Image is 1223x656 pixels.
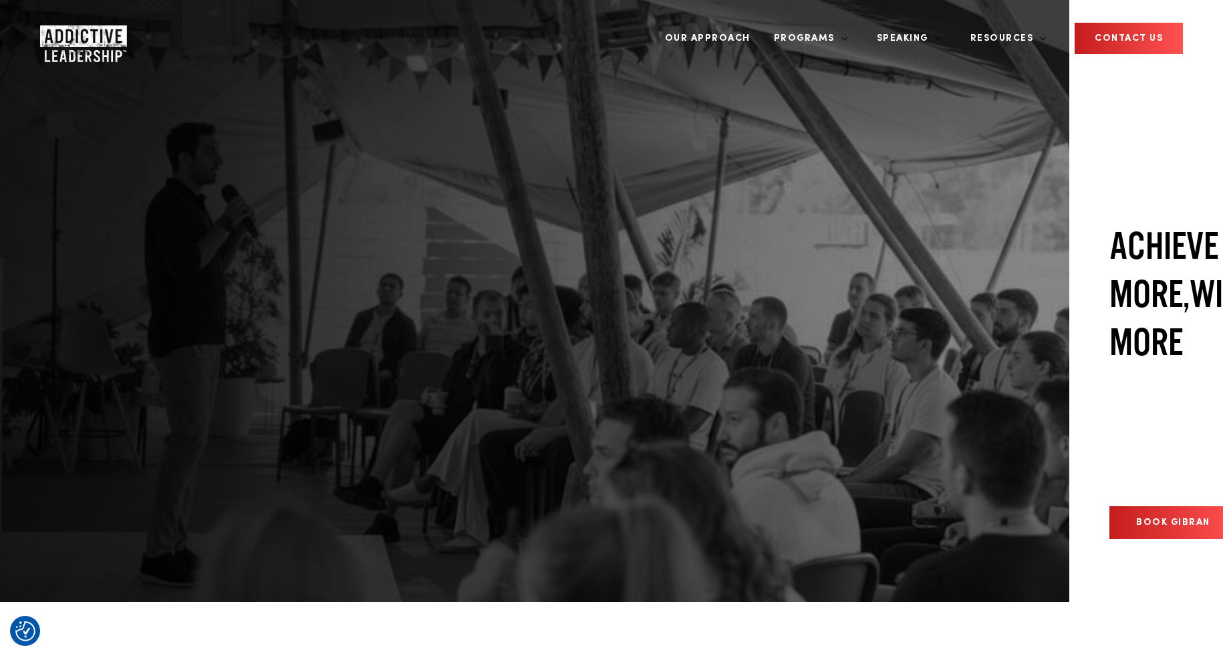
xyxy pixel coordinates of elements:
img: Revisit consent button [15,621,35,641]
a: Resources [960,13,1047,64]
a: Our Approach [655,13,761,64]
button: Consent Preferences [15,621,35,641]
a: Programs [764,13,848,64]
a: Speaking [867,13,942,64]
span: ACHIEVE MORE, [1109,225,1218,314]
a: Home [40,25,120,52]
a: CONTACT US [1075,23,1183,54]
